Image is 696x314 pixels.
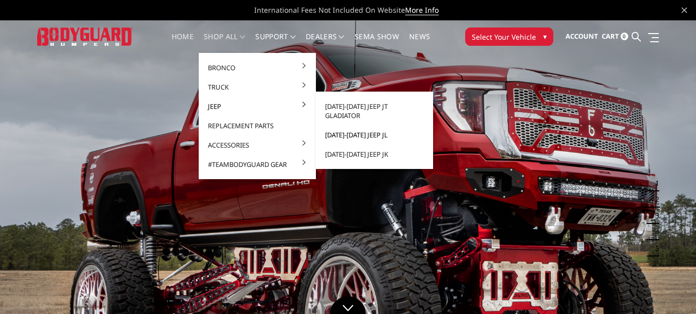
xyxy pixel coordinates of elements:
button: 1 of 5 [649,175,659,191]
a: Support [255,33,296,53]
button: Select Your Vehicle [465,27,553,46]
a: SEMA Show [355,33,399,53]
a: News [409,33,430,53]
button: 3 of 5 [649,208,659,224]
span: 0 [621,33,628,40]
a: Home [172,33,194,53]
a: Click to Down [330,296,366,314]
img: BODYGUARD BUMPERS [37,27,132,46]
span: Cart [602,32,619,41]
a: Accessories [203,135,312,155]
a: Replacement Parts [203,116,312,135]
span: ▾ [543,31,547,42]
a: #TeamBodyguard Gear [203,155,312,174]
button: 4 of 5 [649,224,659,240]
span: Select Your Vehicle [472,32,536,42]
a: Dealers [306,33,344,53]
a: More Info [405,5,439,15]
a: [DATE]-[DATE] Jeep JL [320,125,429,145]
button: 5 of 5 [649,240,659,256]
a: shop all [204,33,245,53]
a: [DATE]-[DATE] Jeep JT Gladiator [320,97,429,125]
a: Cart 0 [602,23,628,50]
a: Bronco [203,58,312,77]
a: Truck [203,77,312,97]
a: Account [566,23,598,50]
button: 2 of 5 [649,191,659,208]
span: Account [566,32,598,41]
a: Jeep [203,97,312,116]
a: [DATE]-[DATE] Jeep JK [320,145,429,164]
